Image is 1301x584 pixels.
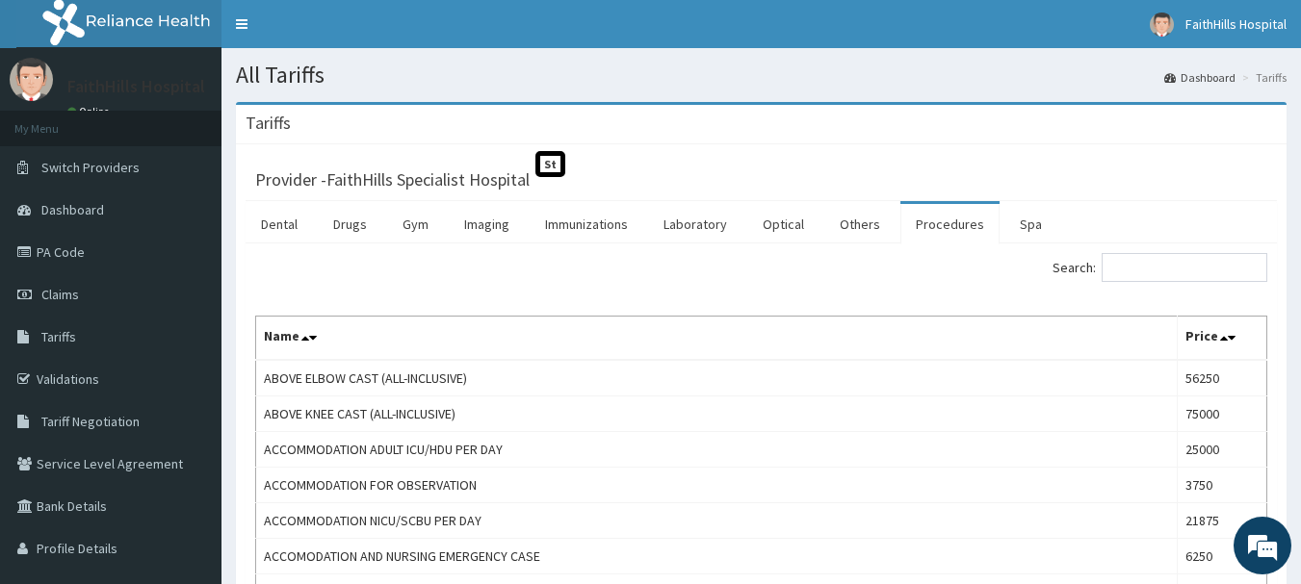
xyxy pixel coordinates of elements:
[1178,432,1267,468] td: 25000
[256,396,1178,432] td: ABOVE KNEE CAST (ALL-INCLUSIVE)
[449,204,525,244] a: Imaging
[1178,317,1267,361] th: Price
[256,317,1178,361] th: Name
[41,159,140,176] span: Switch Providers
[1004,204,1057,244] a: Spa
[1150,13,1174,37] img: User Image
[256,503,1178,539] td: ACCOMMODATION NICU/SCBU PER DAY
[246,204,313,244] a: Dental
[256,432,1178,468] td: ACCOMMODATION ADULT ICU/HDU PER DAY
[1178,503,1267,539] td: 21875
[387,204,444,244] a: Gym
[255,171,530,189] h3: Provider - FaithHills Specialist Hospital
[535,151,565,177] span: St
[41,286,79,303] span: Claims
[1178,468,1267,503] td: 3750
[256,360,1178,396] td: ABOVE ELBOW CAST (ALL-INCLUSIVE)
[1102,253,1267,282] input: Search:
[1053,253,1267,282] label: Search:
[256,468,1178,503] td: ACCOMMODATION FOR OBSERVATION
[36,96,78,144] img: d_794563401_company_1708531726252_794563401
[1237,69,1287,86] li: Tariffs
[236,63,1287,88] h1: All Tariffs
[256,539,1178,574] td: ACCOMODATION AND NURSING EMERGENCY CASE
[10,384,367,451] textarea: Type your message and hit 'Enter'
[648,204,742,244] a: Laboratory
[318,204,382,244] a: Drugs
[824,204,896,244] a: Others
[1164,69,1236,86] a: Dashboard
[67,105,114,118] a: Online
[1178,360,1267,396] td: 56250
[100,108,324,133] div: Chat with us now
[1178,539,1267,574] td: 6250
[112,171,266,366] span: We're online!
[900,204,1000,244] a: Procedures
[1185,15,1287,33] span: FaithHills Hospital
[747,204,820,244] a: Optical
[10,58,53,101] img: User Image
[316,10,362,56] div: Minimize live chat window
[67,78,205,95] p: FaithHills Hospital
[41,328,76,345] span: Tariffs
[1178,396,1267,432] td: 75000
[246,114,291,132] h3: Tariffs
[530,204,643,244] a: Immunizations
[41,413,140,430] span: Tariff Negotiation
[41,201,104,218] span: Dashboard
